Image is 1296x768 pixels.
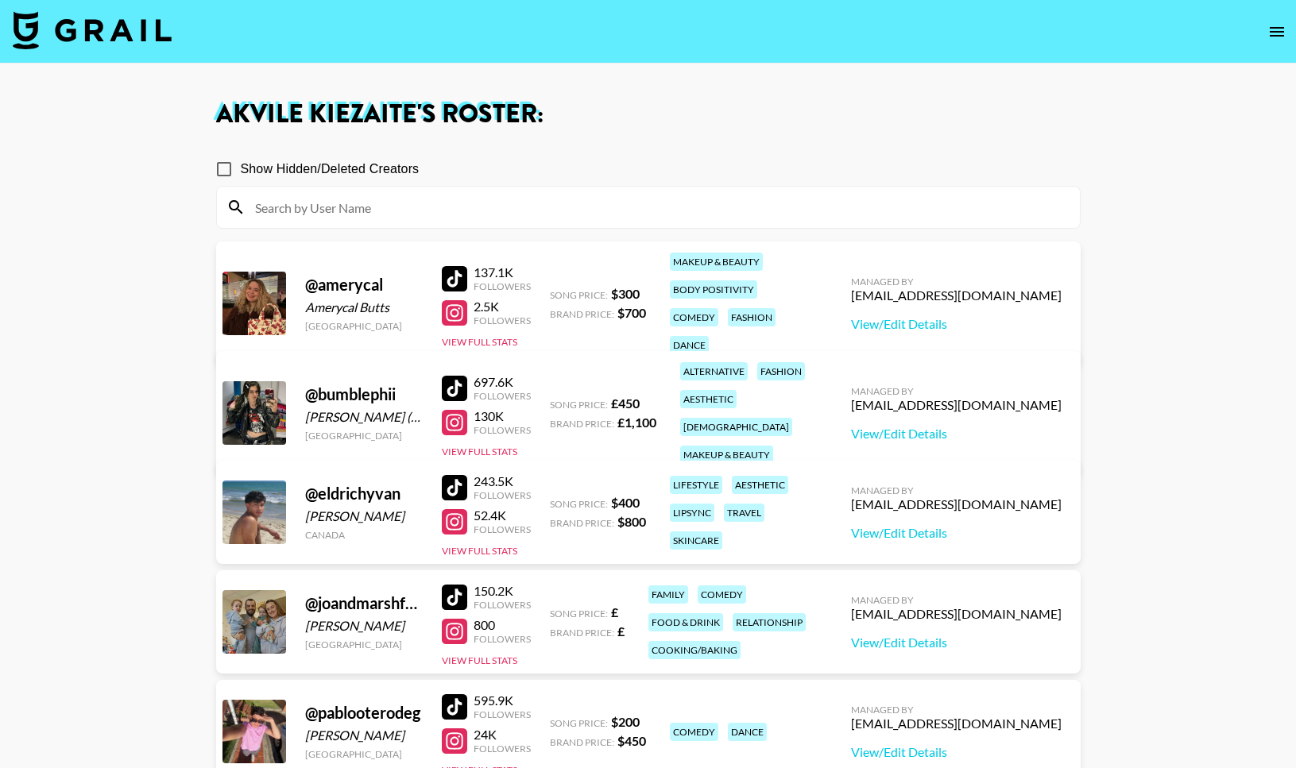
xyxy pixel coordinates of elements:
div: family [648,585,688,604]
div: Canada [305,529,423,541]
div: [GEOGRAPHIC_DATA] [305,748,423,760]
div: 24K [474,727,531,743]
div: skincare [670,531,722,550]
div: Followers [474,743,531,754]
div: relationship [733,613,806,631]
div: 52.4K [474,507,531,523]
div: comedy [670,723,718,741]
strong: $ 300 [611,286,640,301]
div: Followers [474,599,531,611]
div: 2.5K [474,299,531,315]
span: Brand Price: [550,736,614,748]
div: Followers [474,315,531,326]
div: comedy [670,308,718,326]
div: [EMAIL_ADDRESS][DOMAIN_NAME] [851,716,1062,731]
div: fashion [757,362,805,380]
div: @ amerycal [305,275,423,295]
span: Show Hidden/Deleted Creators [241,160,420,179]
strong: £ [617,623,625,639]
div: 595.9K [474,693,531,708]
div: 697.6K [474,374,531,390]
strong: $ 700 [617,305,646,320]
span: Brand Price: [550,517,614,529]
div: food & drink [648,613,723,631]
div: @ joandmarshfamily [305,593,423,613]
strong: $ 400 [611,495,640,510]
div: [DEMOGRAPHIC_DATA] [680,418,792,436]
div: dance [670,336,709,354]
div: dance [728,723,767,741]
button: View Full Stats [442,336,517,348]
div: comedy [698,585,746,604]
div: [EMAIL_ADDRESS][DOMAIN_NAME] [851,397,1062,413]
div: cooking/baking [648,641,741,659]
div: [PERSON_NAME] [305,508,423,524]
div: Managed By [851,385,1062,397]
strong: $ 800 [617,514,646,529]
div: Amerycal Butts [305,299,423,315]
img: Grail Talent [13,11,172,49]
span: Song Price: [550,717,608,729]
a: View/Edit Details [851,426,1062,442]
div: body positivity [670,280,757,299]
div: lipsync [670,504,714,522]
div: Followers [474,390,531,402]
div: Followers [474,708,531,720]
div: 130K [474,408,531,424]
a: View/Edit Details [851,635,1062,650]
div: Followers [474,633,531,645]
div: @ eldrichyvan [305,484,423,504]
div: aesthetic [732,476,788,494]
div: [EMAIL_ADDRESS][DOMAIN_NAME] [851,606,1062,622]
div: makeup & beauty [670,253,763,271]
a: View/Edit Details [851,744,1062,760]
div: [PERSON_NAME] [305,618,423,634]
div: [PERSON_NAME] (Bee) [PERSON_NAME] [305,409,423,425]
span: Brand Price: [550,418,614,430]
div: Followers [474,424,531,436]
a: View/Edit Details [851,525,1062,541]
div: travel [724,504,764,522]
span: Song Price: [550,289,608,301]
strong: $ 450 [617,733,646,748]
div: alternative [680,362,748,380]
span: Song Price: [550,608,608,619]
div: [EMAIL_ADDRESS][DOMAIN_NAME] [851,288,1062,303]
div: Followers [474,523,531,535]
span: Song Price: [550,498,608,510]
div: fashion [728,308,776,326]
div: Managed By [851,594,1062,606]
div: 137.1K [474,264,531,280]
div: aesthetic [680,390,737,408]
div: Managed By [851,276,1062,288]
div: Followers [474,280,531,292]
div: [GEOGRAPHIC_DATA] [305,639,423,650]
div: [GEOGRAPHIC_DATA] [305,320,423,332]
div: @ pablooterodeg [305,703,423,723]
span: Song Price: [550,399,608,411]
div: Followers [474,489,531,501]
div: Managed By [851,484,1062,496]
button: View Full Stats [442,545,517,557]
button: open drawer [1261,16,1293,48]
input: Search by User Name [246,195,1070,220]
strong: $ 200 [611,714,640,729]
div: 150.2K [474,583,531,599]
div: 243.5K [474,473,531,489]
div: [PERSON_NAME] [305,727,423,743]
div: Managed By [851,704,1062,716]
strong: £ 1,100 [617,415,656,430]
div: @ bumblephii [305,384,423,404]
button: View Full Stats [442,446,517,457]
strong: £ 450 [611,396,640,411]
strong: £ [611,604,618,619]
span: Brand Price: [550,627,614,639]
div: [GEOGRAPHIC_DATA] [305,430,423,442]
h1: Akvile Kiezaite 's Roster: [216,102,1081,127]
span: Brand Price: [550,308,614,320]
div: makeup & beauty [680,446,773,464]
div: 800 [474,617,531,633]
div: lifestyle [670,476,722,494]
button: View Full Stats [442,654,517,666]
a: View/Edit Details [851,316,1062,332]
